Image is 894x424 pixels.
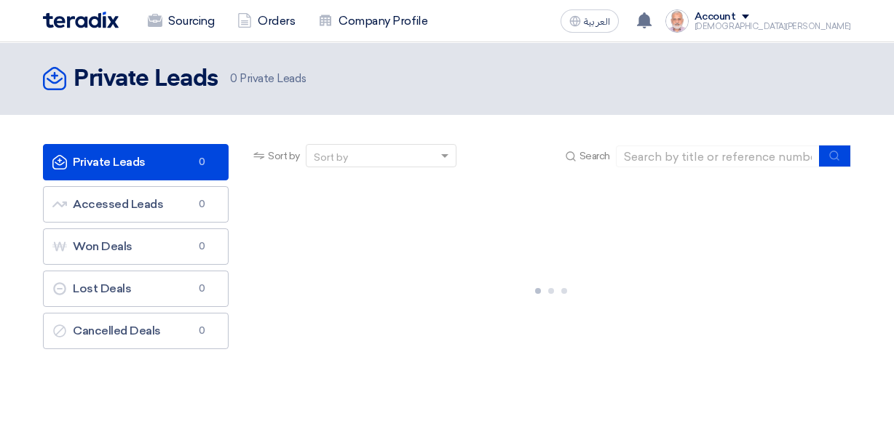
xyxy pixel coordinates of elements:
[616,145,820,167] input: Search by title or reference number
[584,17,610,27] span: العربية
[306,5,439,37] a: Company Profile
[193,324,210,338] span: 0
[193,197,210,212] span: 0
[43,271,229,307] a: Lost Deals0
[695,23,851,31] div: [DEMOGRAPHIC_DATA][PERSON_NAME]
[43,144,229,180] a: Private Leads0
[193,239,210,254] span: 0
[665,9,689,33] img: _1742543512085.jpg
[561,9,619,33] button: العربية
[314,150,348,165] div: Sort by
[230,72,237,85] span: 0
[136,5,226,37] a: Sourcing
[43,12,119,28] img: Teradix logo
[193,281,210,296] span: 0
[193,155,210,169] span: 0
[579,148,610,164] span: Search
[695,11,736,23] div: Account
[230,71,306,87] span: Private Leads
[43,186,229,223] a: Accessed Leads0
[74,65,218,94] h2: Private Leads
[226,5,306,37] a: Orders
[43,228,229,265] a: Won Deals0
[268,148,300,164] span: Sort by
[43,313,229,349] a: Cancelled Deals0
